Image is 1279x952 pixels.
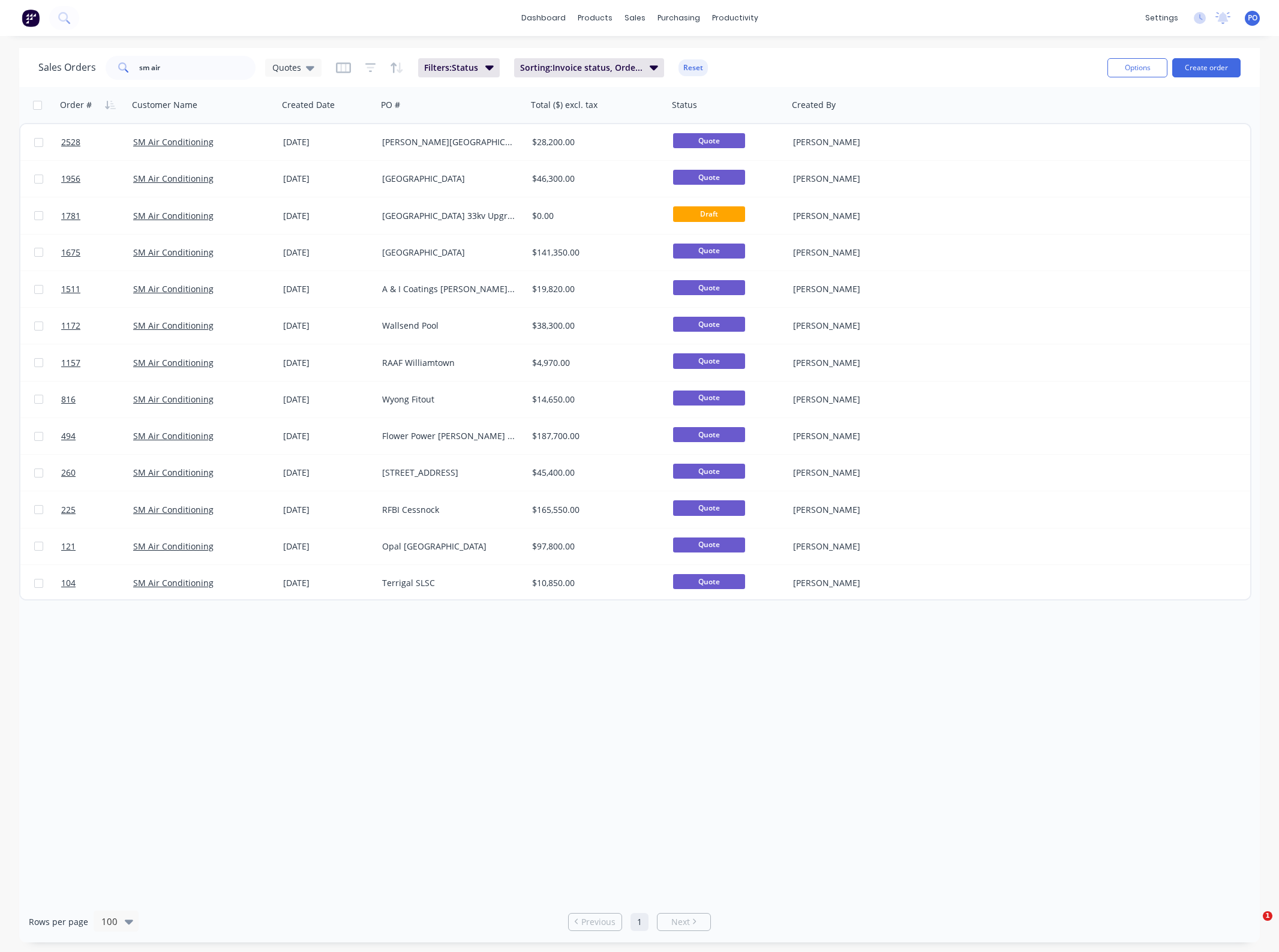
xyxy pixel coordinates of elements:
[382,320,515,332] div: Wallsend Pool
[61,528,133,564] a: 121
[581,916,616,928] span: Previous
[61,357,80,369] span: 1157
[133,283,214,295] a: SM Air Conditioning
[793,283,926,295] div: [PERSON_NAME]
[382,173,515,185] div: [GEOGRAPHIC_DATA]
[61,247,80,259] span: 1675
[133,540,214,552] a: SM Air Conditioning
[61,136,80,148] span: 2528
[38,62,96,73] h1: Sales Orders
[673,537,745,552] span: Quote
[382,540,515,552] div: Opal [GEOGRAPHIC_DATA]
[793,357,926,369] div: [PERSON_NAME]
[61,198,133,234] a: 1781
[678,59,708,76] button: Reset
[133,357,214,368] a: SM Air Conditioning
[283,504,373,516] div: [DATE]
[532,210,657,222] div: $0.00
[673,391,745,406] span: Quote
[793,136,926,148] div: [PERSON_NAME]
[631,913,648,931] a: Page 1 is your current page
[1139,9,1184,27] div: settings
[283,430,373,442] div: [DATE]
[382,577,515,589] div: Terrigal SLSC
[793,210,926,222] div: [PERSON_NAME]
[61,382,133,418] a: 816
[792,99,836,111] div: Created By
[61,210,80,222] span: 1781
[531,99,598,111] div: Total ($) excl. tax
[61,271,133,307] a: 1511
[61,161,133,197] a: 1956
[569,916,622,928] a: Previous page
[793,430,926,442] div: [PERSON_NAME]
[793,540,926,552] div: [PERSON_NAME]
[382,504,515,516] div: RFBI Cessnock
[793,173,926,185] div: [PERSON_NAME]
[532,430,657,442] div: $187,700.00
[61,394,76,406] span: 816
[272,61,301,74] span: Quotes
[61,467,76,479] span: 260
[61,124,133,160] a: 2528
[1107,58,1167,77] button: Options
[793,394,926,406] div: [PERSON_NAME]
[61,577,76,589] span: 104
[672,99,697,111] div: Status
[283,136,373,148] div: [DATE]
[1238,911,1267,940] iframe: Intercom live chat
[673,206,745,221] span: Draft
[61,430,76,442] span: 494
[418,58,500,77] button: Filters:Status
[61,504,76,516] span: 225
[651,9,706,27] div: purchasing
[532,283,657,295] div: $19,820.00
[673,574,745,589] span: Quote
[283,210,373,222] div: [DATE]
[61,308,133,344] a: 1172
[283,467,373,479] div: [DATE]
[61,418,133,454] a: 494
[673,280,745,295] span: Quote
[283,577,373,589] div: [DATE]
[283,540,373,552] div: [DATE]
[133,504,214,515] a: SM Air Conditioning
[382,210,515,222] div: [GEOGRAPHIC_DATA] 33kv Upgrade
[657,916,710,928] a: Next page
[139,56,256,80] input: Search...
[61,540,76,552] span: 121
[572,9,619,27] div: products
[673,317,745,332] span: Quote
[382,394,515,406] div: Wyong Fitout
[22,9,40,27] img: Factory
[133,467,214,478] a: SM Air Conditioning
[382,283,515,295] div: A & I Coatings [PERSON_NAME] Vale
[283,173,373,185] div: [DATE]
[532,173,657,185] div: $46,300.00
[283,283,373,295] div: [DATE]
[673,427,745,442] span: Quote
[532,577,657,589] div: $10,850.00
[532,320,657,332] div: $38,300.00
[133,394,214,405] a: SM Air Conditioning
[382,467,515,479] div: [STREET_ADDRESS]
[673,170,745,185] span: Quote
[381,99,400,111] div: PO #
[133,136,214,148] a: SM Air Conditioning
[532,504,657,516] div: $165,550.00
[382,357,515,369] div: RAAF Williamtown
[424,62,478,74] span: Filters: Status
[793,504,926,516] div: [PERSON_NAME]
[793,247,926,259] div: [PERSON_NAME]
[133,173,214,184] a: SM Air Conditioning
[532,540,657,552] div: $97,800.00
[61,455,133,491] a: 260
[1263,911,1272,921] span: 1
[382,430,515,442] div: Flower Power [PERSON_NAME] Hills
[673,133,745,148] span: Quote
[706,9,764,27] div: productivity
[60,99,92,111] div: Order #
[61,565,133,601] a: 104
[132,99,197,111] div: Customer Name
[563,913,716,931] ul: Pagination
